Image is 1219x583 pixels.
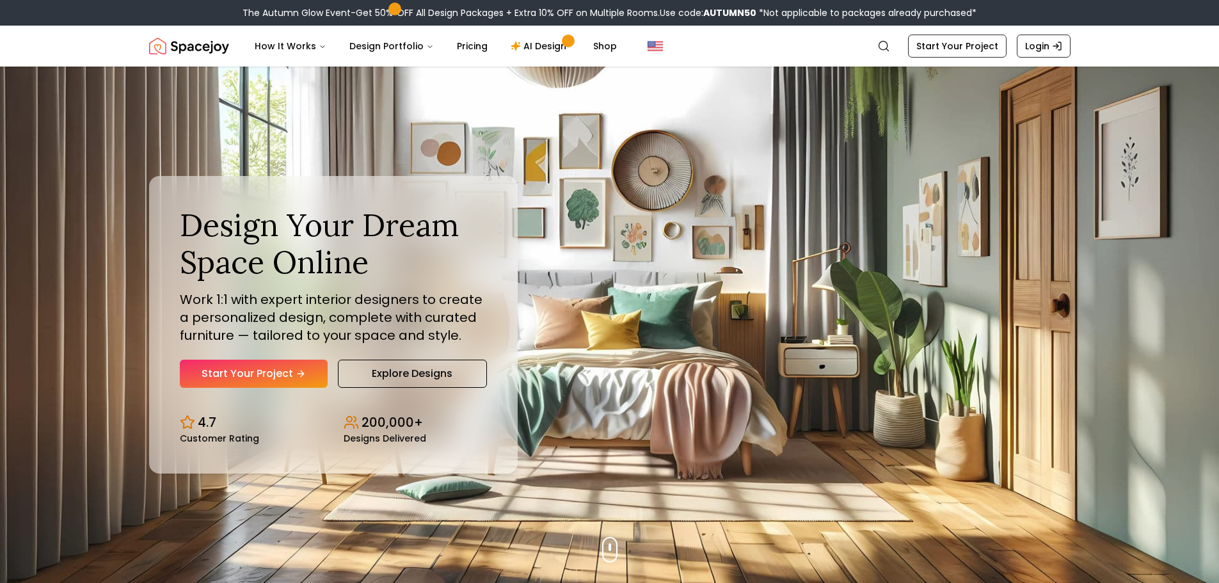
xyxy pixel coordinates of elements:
[180,403,487,443] div: Design stats
[180,360,328,388] a: Start Your Project
[1017,35,1071,58] a: Login
[180,434,259,443] small: Customer Rating
[756,6,976,19] span: *Not applicable to packages already purchased*
[362,413,423,431] p: 200,000+
[344,434,426,443] small: Designs Delivered
[180,291,487,344] p: Work 1:1 with expert interior designers to create a personalized design, complete with curated fu...
[908,35,1007,58] a: Start Your Project
[244,33,627,59] nav: Main
[244,33,337,59] button: How It Works
[243,6,976,19] div: The Autumn Glow Event-Get 50% OFF All Design Packages + Extra 10% OFF on Multiple Rooms.
[149,26,1071,67] nav: Global
[447,33,498,59] a: Pricing
[648,38,663,54] img: United States
[500,33,580,59] a: AI Design
[703,6,756,19] b: AUTUMN50
[660,6,756,19] span: Use code:
[338,360,487,388] a: Explore Designs
[149,33,229,59] img: Spacejoy Logo
[583,33,627,59] a: Shop
[180,207,487,280] h1: Design Your Dream Space Online
[339,33,444,59] button: Design Portfolio
[149,33,229,59] a: Spacejoy
[198,413,216,431] p: 4.7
